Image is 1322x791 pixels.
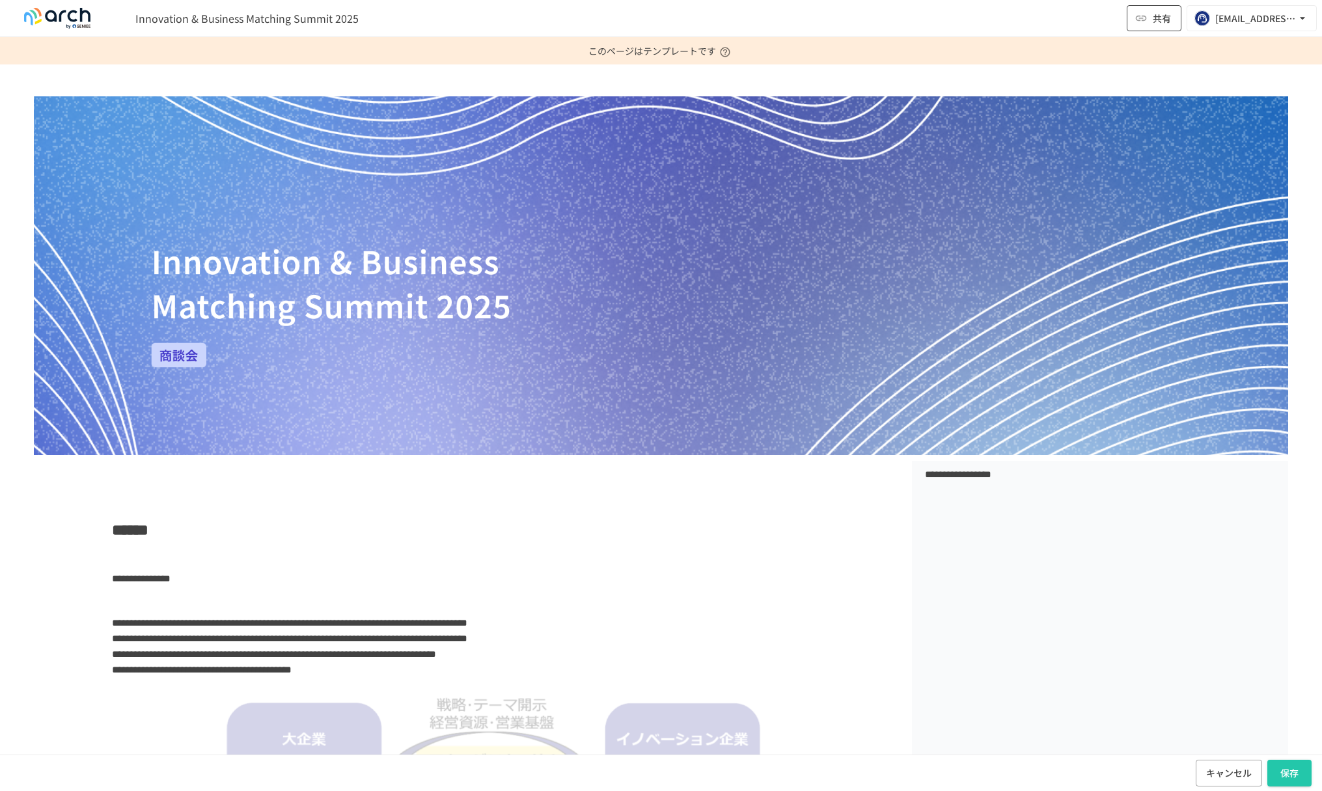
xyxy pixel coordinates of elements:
div: [EMAIL_ADDRESS][DOMAIN_NAME] [1215,10,1296,27]
button: 保存 [1267,760,1312,786]
p: このページはテンプレートです [588,37,734,64]
span: 共有 [1153,11,1171,25]
span: Innovation & Business Matching Summit 2025 [135,10,359,26]
img: logo-default@2x-9cf2c760.svg [16,8,99,29]
button: 共有 [1127,5,1181,31]
button: [EMAIL_ADDRESS][DOMAIN_NAME] [1187,5,1317,31]
button: キャンセル [1196,760,1262,786]
img: OqBmHPVadJERxDLLPpdikO9tsDJ2cpdSwFfYCHTUX3U [34,96,1288,455]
